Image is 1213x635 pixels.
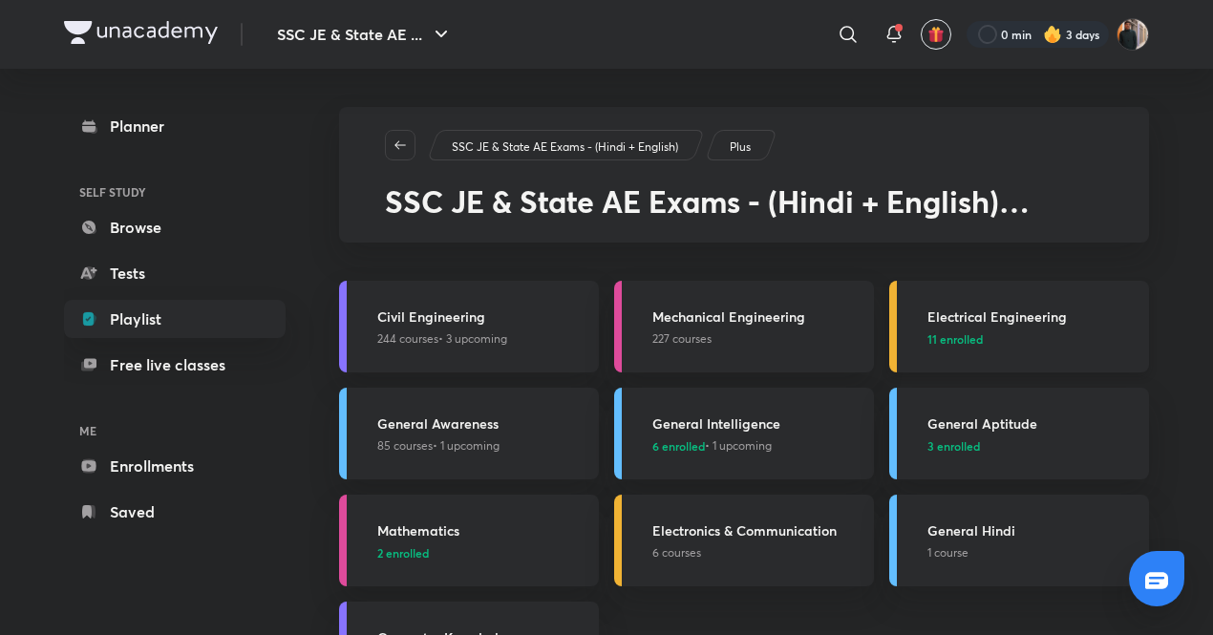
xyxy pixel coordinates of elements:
[652,437,705,455] span: 6 enrolled
[1117,18,1149,51] img: Anish kumar
[339,495,599,586] a: Mathematics2 enrolled
[64,254,286,292] a: Tests
[727,138,755,156] a: Plus
[385,180,1030,258] span: SSC JE & State AE Exams - (Hindi + English) Playlist
[64,107,286,145] a: Planner
[64,414,286,447] h6: ME
[377,520,587,540] h3: Mathematics
[730,138,751,156] p: Plus
[64,300,286,338] a: Playlist
[449,138,682,156] a: SSC JE & State AE Exams - (Hindi + English)
[377,544,429,561] span: 2 enrolled
[64,176,286,208] h6: SELF STUDY
[266,15,464,53] button: SSC JE & State AE ...
[339,281,599,372] a: Civil Engineering244 courses• 3 upcoming
[1043,25,1062,44] img: streak
[927,26,945,43] img: avatar
[889,388,1149,479] a: General Aptitude3 enrolled
[377,413,587,434] h3: General Awareness
[652,437,772,455] span: • 1 upcoming
[614,495,874,586] a: Electronics & Communication6 courses
[64,493,286,531] a: Saved
[652,544,701,561] span: 6 courses
[889,495,1149,586] a: General Hindi1 course
[377,437,500,455] span: 85 courses • 1 upcoming
[927,413,1138,434] h3: General Aptitude
[921,19,951,50] button: avatar
[64,346,286,384] a: Free live classes
[927,330,983,348] span: 11 enrolled
[377,307,587,327] h3: Civil Engineering
[377,330,507,348] span: 244 courses • 3 upcoming
[889,281,1149,372] a: Electrical Engineering11 enrolled
[64,447,286,485] a: Enrollments
[652,307,862,327] h3: Mechanical Engineering
[927,544,968,561] span: 1 course
[64,21,218,49] a: Company Logo
[652,413,862,434] h3: General Intelligence
[64,208,286,246] a: Browse
[614,281,874,372] a: Mechanical Engineering227 courses
[652,330,712,348] span: 227 courses
[927,437,980,455] span: 3 enrolled
[339,388,599,479] a: General Awareness85 courses• 1 upcoming
[614,388,874,479] a: General Intelligence6 enrolled• 1 upcoming
[927,307,1138,327] h3: Electrical Engineering
[64,21,218,44] img: Company Logo
[652,520,862,540] h3: Electronics & Communication
[452,138,678,156] p: SSC JE & State AE Exams - (Hindi + English)
[927,520,1138,540] h3: General Hindi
